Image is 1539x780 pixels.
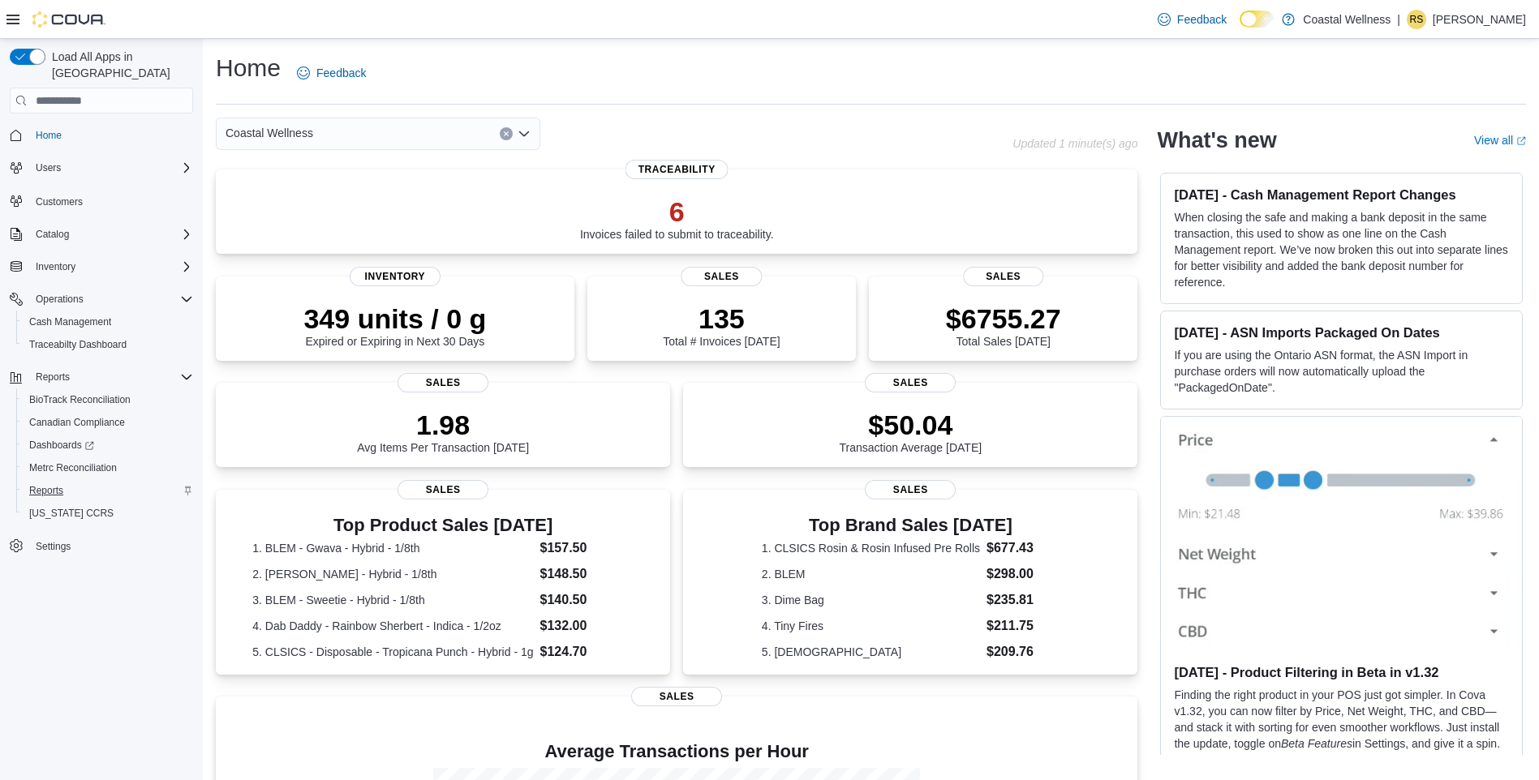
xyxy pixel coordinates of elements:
[987,538,1060,558] dd: $677.43
[29,338,127,351] span: Traceabilty Dashboard
[16,411,200,434] button: Canadian Compliance
[3,366,200,388] button: Reports
[1516,136,1526,146] svg: External link
[987,564,1060,584] dd: $298.00
[29,439,94,452] span: Dashboards
[1012,137,1137,150] p: Updated 1 minute(s) ago
[23,435,101,455] a: Dashboards
[290,57,372,89] a: Feedback
[29,367,76,387] button: Reports
[29,507,114,520] span: [US_STATE] CCRS
[36,228,69,241] span: Catalog
[946,302,1061,335] p: $6755.27
[1281,737,1352,750] em: Beta Features
[1303,10,1391,29] p: Coastal Wellness
[518,127,531,140] button: Open list of options
[1174,664,1509,680] h3: [DATE] - Product Filtering in Beta in v1.32
[23,312,193,332] span: Cash Management
[987,616,1060,636] dd: $211.75
[226,123,313,143] span: Coastal Wellness
[16,311,200,333] button: Cash Management
[29,125,193,145] span: Home
[23,481,193,500] span: Reports
[23,413,131,432] a: Canadian Compliance
[1433,10,1526,29] p: [PERSON_NAME]
[45,49,193,81] span: Load All Apps in [GEOGRAPHIC_DATA]
[350,267,441,286] span: Inventory
[23,481,70,500] a: Reports
[23,458,123,478] a: Metrc Reconciliation
[36,161,61,174] span: Users
[1410,10,1424,29] span: RS
[36,540,71,553] span: Settings
[23,390,137,409] a: BioTrack Reconciliation
[23,504,120,523] a: [US_STATE] CCRS
[631,687,722,706] span: Sales
[23,504,193,523] span: Washington CCRS
[29,536,193,556] span: Settings
[23,435,193,455] span: Dashboards
[1177,11,1227,28] span: Feedback
[252,644,533,660] dt: 5. CLSICS - Disposable - Tropicana Punch - Hybrid - 1g
[1157,127,1276,153] h2: What's new
[3,534,200,558] button: Settings
[1474,134,1526,147] a: View allExternal link
[29,257,193,276] span: Inventory
[3,288,200,311] button: Operations
[1174,687,1509,768] p: Finding the right product in your POS just got simpler. In Cova v1.32, you can now filter by Pric...
[303,302,486,335] p: 349 units / 0 g
[29,289,193,309] span: Operations
[1174,209,1509,290] p: When closing the safe and making a bank deposit in the same transaction, this used to show as one...
[36,195,83,208] span: Customers
[36,371,70,384] span: Reports
[946,302,1061,348] div: Total Sales [DATE]
[540,590,634,610] dd: $140.50
[252,516,634,535] h3: Top Product Sales [DATE]
[29,126,68,145] a: Home
[23,458,193,478] span: Metrc Reconciliation
[840,409,982,441] p: $50.04
[303,302,486,348] div: Expired or Expiring in Next 30 Days
[865,373,956,392] span: Sales
[540,564,634,584] dd: $148.50
[357,409,529,441] p: 1.98
[1174,347,1509,396] p: If you are using the Ontario ASN format, the ASN Import in purchase orders will now automatically...
[540,642,634,662] dd: $124.70
[16,333,200,356] button: Traceabilty Dashboard
[16,479,200,502] button: Reports
[762,618,980,634] dt: 4. Tiny Fires
[23,413,193,432] span: Canadian Compliance
[29,416,125,429] span: Canadian Compliance
[3,223,200,246] button: Catalog
[762,540,980,556] dt: 1. CLSICS Rosin & Rosin Infused Pre Rolls
[23,335,193,354] span: Traceabilty Dashboard
[29,158,193,178] span: Users
[663,302,780,335] p: 135
[398,480,488,499] span: Sales
[357,409,529,454] div: Avg Items Per Transaction [DATE]
[36,260,75,273] span: Inventory
[252,618,533,634] dt: 4. Dab Daddy - Rainbow Sherbert - Indica - 1/2oz
[840,409,982,454] div: Transaction Average [DATE]
[252,592,533,608] dt: 3. BLEM - Sweetie - Hybrid - 1/8th
[1174,324,1509,341] h3: [DATE] - ASN Imports Packaged On Dates
[16,388,200,411] button: BioTrack Reconciliation
[3,255,200,278] button: Inventory
[540,616,634,636] dd: $132.00
[23,312,118,332] a: Cash Management
[29,289,90,309] button: Operations
[29,192,89,212] a: Customers
[3,189,200,212] button: Customers
[216,52,281,84] h1: Home
[16,456,200,479] button: Metrc Reconciliation
[580,195,774,228] p: 6
[1240,11,1274,28] input: Dark Mode
[16,502,200,525] button: [US_STATE] CCRS
[29,461,117,474] span: Metrc Reconciliation
[762,566,980,582] dt: 2. BLEM
[865,480,956,499] span: Sales
[29,225,75,244] button: Catalog
[1174,186,1509,203] h3: [DATE] - Cash Management Report Changes
[681,267,762,286] span: Sales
